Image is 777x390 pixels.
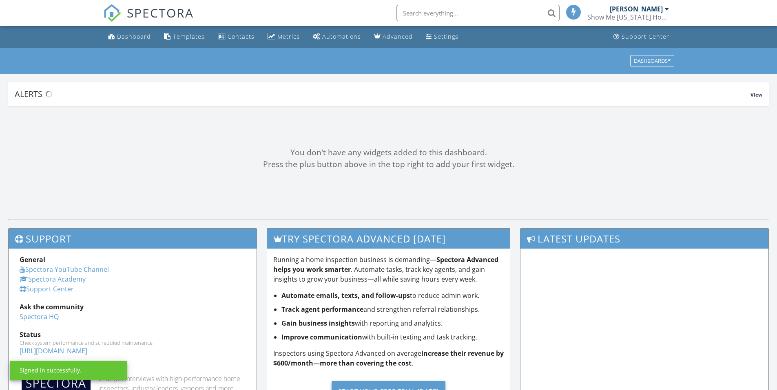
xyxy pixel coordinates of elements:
[273,255,504,284] p: Running a home inspection business is demanding— . Automate tasks, track key agents, and gain ins...
[20,364,246,374] div: Industry Knowledge
[750,91,762,98] span: View
[281,332,504,342] li: with built-in texting and task tracking.
[281,291,504,300] li: to reduce admin work.
[396,5,560,21] input: Search everything...
[20,255,45,264] strong: General
[520,229,768,249] h3: Latest Updates
[630,55,674,66] button: Dashboards
[215,29,258,44] a: Contacts
[20,265,109,274] a: Spectora YouTube Channel
[281,333,362,342] strong: Improve communication
[103,4,121,22] img: The Best Home Inspection Software - Spectora
[228,33,255,40] div: Contacts
[622,33,669,40] div: Support Center
[281,304,504,314] li: and strengthen referral relationships.
[371,29,416,44] a: Advanced
[434,33,458,40] div: Settings
[20,330,246,339] div: Status
[383,33,413,40] div: Advanced
[161,29,208,44] a: Templates
[9,229,257,249] h3: Support
[322,33,361,40] div: Automations
[20,302,246,312] div: Ask the community
[587,13,669,21] div: Show Me Missouri Home Inspections LLC.
[273,255,498,274] strong: Spectora Advanced helps you work smarter
[20,366,82,375] div: Signed in successfully.
[15,88,750,99] div: Alerts
[8,159,769,170] div: Press the plus button above in the top right to add your first widget.
[20,346,87,355] a: [URL][DOMAIN_NAME]
[173,33,205,40] div: Templates
[20,339,246,346] div: Check system performance and scheduled maintenance.
[273,348,504,368] p: Inspectors using Spectora Advanced on average .
[20,284,74,293] a: Support Center
[634,58,671,64] div: Dashboards
[267,229,510,249] h3: Try spectora advanced [DATE]
[281,319,355,328] strong: Gain business insights
[281,305,363,314] strong: Track agent performance
[103,11,194,28] a: SPECTORA
[127,4,194,21] span: SPECTORA
[423,29,462,44] a: Settings
[117,33,151,40] div: Dashboard
[20,312,59,321] a: Spectora HQ
[105,29,154,44] a: Dashboard
[610,5,663,13] div: [PERSON_NAME]
[281,291,410,300] strong: Automate emails, texts, and follow-ups
[277,33,300,40] div: Metrics
[20,275,86,284] a: Spectora Academy
[281,318,504,328] li: with reporting and analytics.
[610,29,673,44] a: Support Center
[310,29,364,44] a: Automations (Basic)
[264,29,303,44] a: Metrics
[8,147,769,159] div: You don't have any widgets added to this dashboard.
[273,349,504,368] strong: increase their revenue by $600/month—more than covering the cost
